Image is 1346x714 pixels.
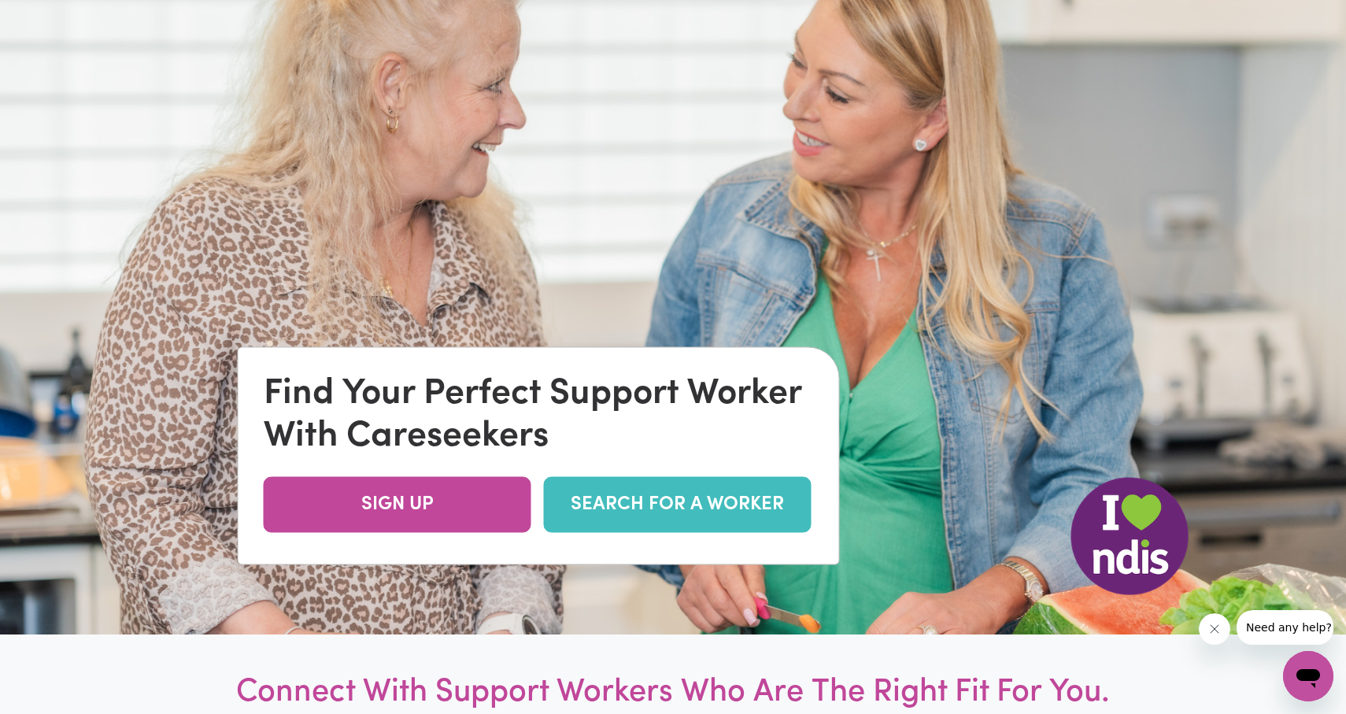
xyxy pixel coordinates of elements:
[1237,610,1333,645] iframe: Message from company
[264,477,531,533] a: SIGN UP
[544,477,812,533] a: SEARCH FOR A WORKER
[1199,613,1230,645] iframe: Close message
[1071,477,1189,595] img: NDIS Logo
[264,373,814,458] div: Find Your Perfect Support Worker With Careseekers
[1283,651,1333,701] iframe: Button to launch messaging window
